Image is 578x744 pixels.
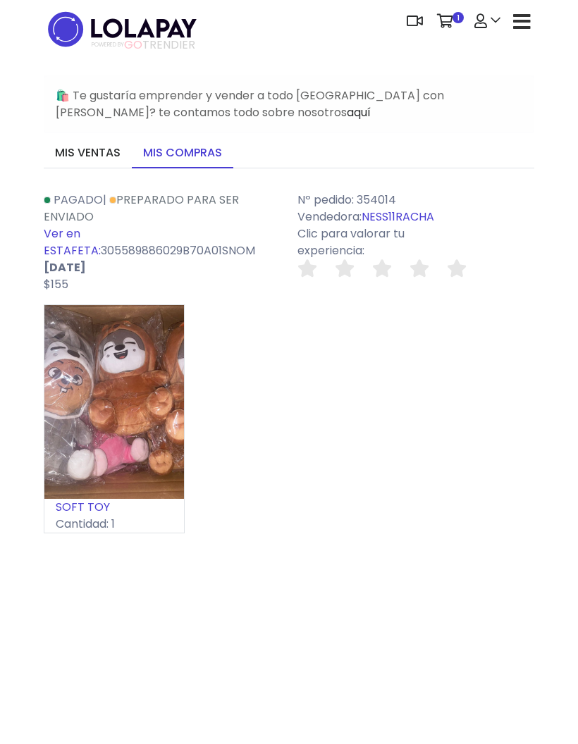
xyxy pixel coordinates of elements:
[54,192,103,208] span: Pagado
[92,41,124,49] span: POWERED BY
[44,276,68,292] span: $155
[44,7,201,51] img: logo
[56,87,444,120] span: 🛍️ Te gustaría emprender y vender a todo [GEOGRAPHIC_DATA] con [PERSON_NAME]? te contamos todo so...
[35,192,289,293] div: | 305589886029B70A01SNOM
[362,209,434,225] a: NESS11RACHA
[453,12,464,23] span: 1
[44,259,281,276] p: [DATE]
[132,139,233,168] a: Mis compras
[297,192,534,209] p: Nº pedido: 354014
[92,39,195,51] span: TRENDIER
[44,516,184,533] p: Cantidad: 1
[44,139,132,168] a: Mis ventas
[124,37,142,53] span: GO
[347,104,371,120] a: aquí
[44,192,239,225] a: Preparado para ser enviado
[44,305,184,499] img: small_1726427690649.jpeg
[297,209,534,225] p: Vendedora:
[44,225,101,259] a: Ver en ESTAFETA:
[297,225,405,259] span: Clic para valorar tu experiencia:
[56,499,110,515] a: SOFT TOY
